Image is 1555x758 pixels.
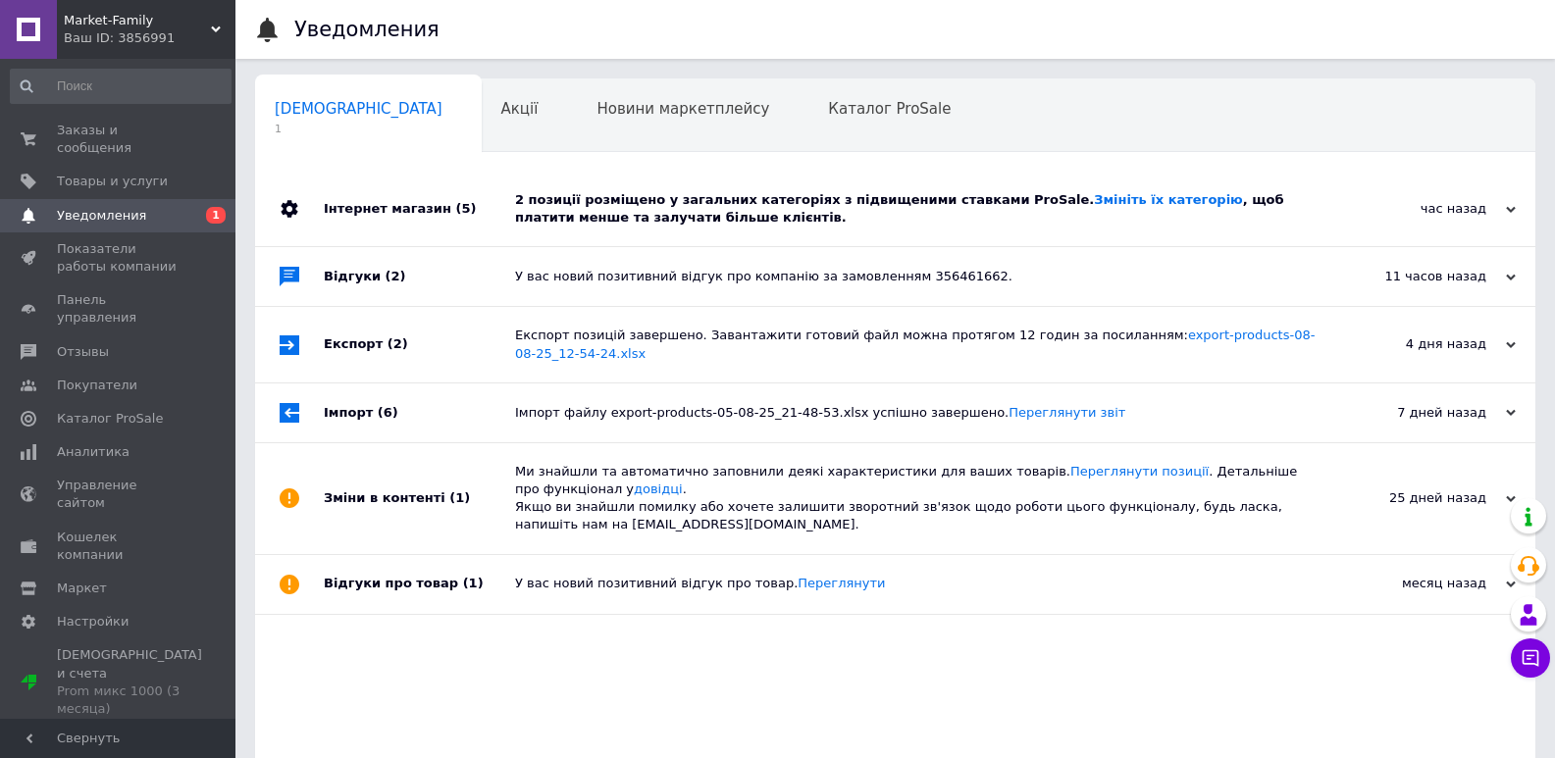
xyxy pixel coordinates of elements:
div: Імпорт [324,383,515,442]
span: 1 [206,207,226,224]
span: Товары и услуги [57,173,168,190]
span: 1 [275,122,442,136]
span: (2) [386,269,406,283]
div: Відгуки про товар [324,555,515,614]
a: Переглянути звіт [1009,405,1125,420]
div: У вас новий позитивний відгук про товар. [515,575,1320,592]
div: Експорт [324,307,515,381]
span: Маркет [57,580,107,597]
button: Чат с покупателем [1511,638,1550,678]
span: Уведомления [57,207,146,225]
div: Імпорт файлу export-products-05-08-25_21-48-53.xlsx успішно завершено. [515,404,1320,422]
div: 7 дней назад [1320,404,1516,422]
div: Інтернет магазин [324,172,515,246]
div: 2 позиції розміщено у загальних категоріях з підвищеними ставками ProSale. , щоб платити менше та... [515,191,1320,227]
span: [DEMOGRAPHIC_DATA] и счета [57,646,202,718]
span: Панель управления [57,291,181,327]
div: Експорт позицій завершено. Завантажити готовий файл можна протягом 12 годин за посиланням: [515,327,1320,362]
div: 25 дней назад [1320,489,1516,507]
span: Market-Family [64,12,211,29]
span: Каталог ProSale [828,100,951,118]
div: Ваш ID: 3856991 [64,29,235,47]
a: Переглянути позиції [1070,464,1209,479]
div: Prom микс 1000 (3 месяца) [57,682,202,718]
span: Акції [501,100,539,118]
input: Поиск [10,69,232,104]
div: 4 дня назад [1320,335,1516,353]
div: Відгуки [324,247,515,306]
span: Каталог ProSale [57,410,163,428]
div: Зміни в контенті [324,443,515,554]
span: Показатели работы компании [57,240,181,276]
span: (1) [463,576,484,590]
div: 11 часов назад [1320,268,1516,285]
span: Заказы и сообщения [57,122,181,157]
span: Отзывы [57,343,109,361]
span: (2) [388,336,408,351]
a: довідці [634,481,683,496]
span: Настройки [57,613,129,631]
span: (1) [449,490,470,505]
span: (6) [378,405,398,420]
span: Кошелек компании [57,529,181,564]
span: [DEMOGRAPHIC_DATA] [275,100,442,118]
span: Управление сайтом [57,477,181,512]
div: Ми знайшли та автоматично заповнили деякі характеристики для ваших товарів. . Детальніше про функ... [515,463,1320,534]
a: Змініть їх категорію [1094,192,1242,207]
a: Переглянути [798,576,885,590]
h1: Уведомления [294,18,440,41]
div: У вас новий позитивний відгук про компанію за замовленням 356461662. [515,268,1320,285]
span: Новини маркетплейсу [596,100,769,118]
a: export-products-08-08-25_12-54-24.xlsx [515,328,1315,360]
div: месяц назад [1320,575,1516,592]
div: час назад [1320,200,1516,218]
span: Аналитика [57,443,130,461]
span: (5) [455,201,476,216]
span: Покупатели [57,377,137,394]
